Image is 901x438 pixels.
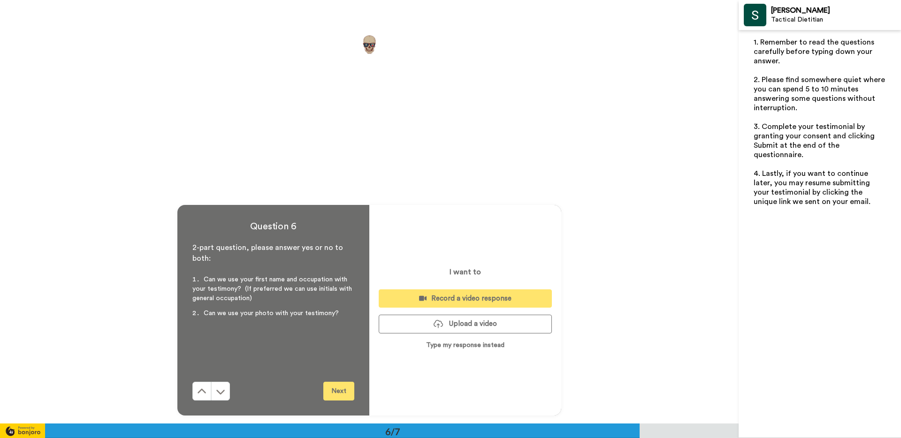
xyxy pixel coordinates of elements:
span: 4. Lastly, if you want to continue later, you may resume submitting your testimonial by clicking ... [754,170,872,205]
div: Record a video response [386,294,544,303]
h4: Question 6 [192,220,354,233]
div: [PERSON_NAME] [771,6,901,15]
span: 1. Remember to read the questions carefully before typing down your answer. [754,38,876,65]
span: Can we use your photo with your testimony? [204,310,339,317]
div: Tactical Dietitian [771,16,901,24]
span: 2-part question, please answer yes or no to both: [192,244,345,262]
p: Type my response instead [426,340,504,350]
span: Can we use your first name and occupation with your testimony? (If preferred we can use initials ... [192,276,354,302]
p: I want to [450,266,481,278]
span: 3. Complete your testimonial by granting your consent and clicking Submit at the end of the quest... [754,123,877,159]
img: Profile Image [744,4,766,26]
button: Record a video response [379,289,552,308]
div: 6/7 [370,425,415,438]
button: Next [323,382,354,400]
button: Upload a video [379,315,552,333]
span: 2. Please find somewhere quiet where you can spend 5 to 10 minutes answering some questions witho... [754,76,887,112]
